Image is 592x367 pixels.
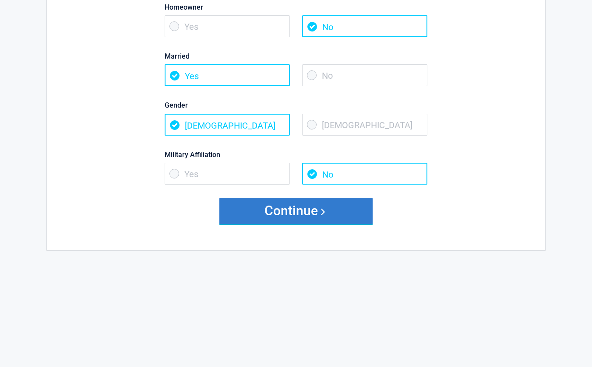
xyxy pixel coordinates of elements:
label: Homeowner [165,1,427,13]
span: Yes [165,64,290,86]
span: Yes [165,15,290,37]
button: Continue [219,198,373,224]
span: No [302,64,427,86]
label: Military Affiliation [165,149,427,161]
span: No [302,163,427,185]
label: Gender [165,99,427,111]
span: [DEMOGRAPHIC_DATA] [302,114,427,136]
label: Married [165,50,427,62]
span: Yes [165,163,290,185]
span: No [302,15,427,37]
span: [DEMOGRAPHIC_DATA] [165,114,290,136]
